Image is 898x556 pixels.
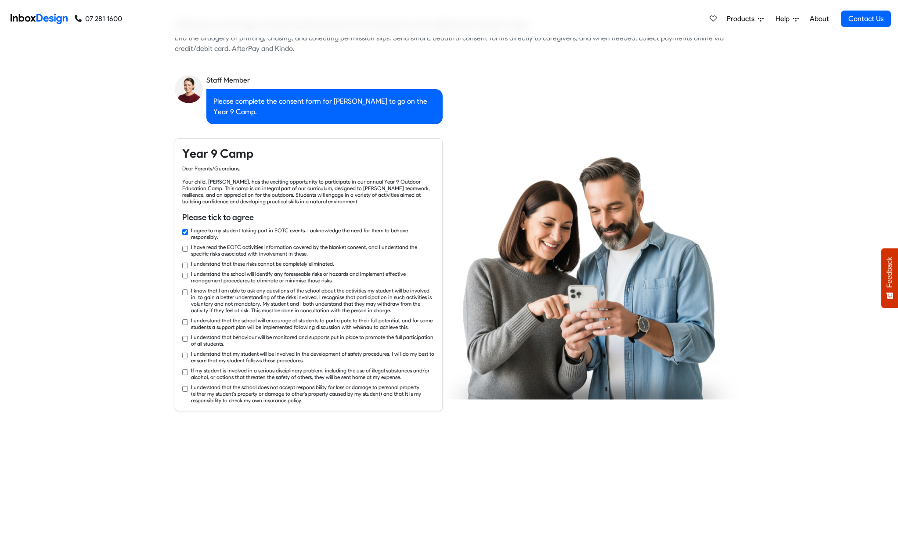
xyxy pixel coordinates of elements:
label: I understand that the school does not accept responsibility for loss or damage to personal proper... [191,384,435,404]
a: Contact Us [841,11,891,27]
div: Please complete the consent form for [PERSON_NAME] to go on the Year 9 Camp. [206,89,443,124]
img: parents_using_phone.png [439,156,740,400]
label: I understand that my student will be involved in the development of safety procedures. I will do ... [191,350,435,364]
a: 07 281 1600 [75,14,122,24]
div: Dear Parents/Guardians, Your child, [PERSON_NAME], has the exciting opportunity to participate in... [182,165,435,205]
label: I have read the EOTC activities information covered by the blanket consent, and I understand the ... [191,244,435,257]
label: If my student is involved in a serious disciplinary problem, including the use of illegal substan... [191,367,435,380]
h6: Please tick to agree [182,212,435,223]
button: Feedback - Show survey [881,248,898,308]
label: I know that I am able to ask any questions of the school about the activities my student will be ... [191,287,435,314]
a: Products [723,10,767,28]
span: Products [727,14,758,24]
a: About [807,10,831,28]
span: Feedback [886,257,894,288]
div: Staff Member [206,75,443,86]
h4: Year 9 Camp [182,146,435,162]
div: End the drudgery of printing, chasing, and collecting permission slips. Send smart, beautiful con... [175,33,724,54]
a: Help [772,10,802,28]
label: I understand the school will identify any foreseeable risks or hazards and implement effective ma... [191,271,435,284]
img: staff_avatar.png [175,75,203,103]
label: I understand that the school will encourage all students to participate to their full potential, ... [191,317,435,330]
span: Help [775,14,793,24]
label: I agree to my student taking part in EOTC events. I acknowledge the need for them to behave respo... [191,227,435,240]
label: I understand that these risks cannot be completely eliminated. [191,260,334,267]
label: I understand that behaviour will be monitored and supports put in place to promote the full parti... [191,334,435,347]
